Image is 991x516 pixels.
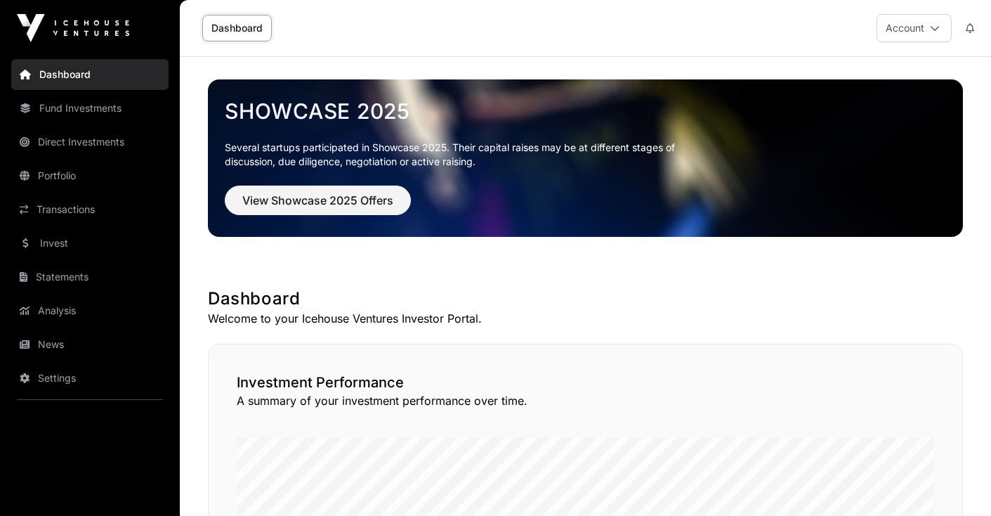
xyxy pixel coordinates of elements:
[225,200,411,214] a: View Showcase 2025 Offers
[11,295,169,326] a: Analysis
[225,98,946,124] a: Showcase 2025
[237,392,934,409] p: A summary of your investment performance over time.
[202,15,272,41] a: Dashboard
[208,310,963,327] p: Welcome to your Icehouse Ventures Investor Portal.
[208,79,963,237] img: Showcase 2025
[225,141,697,169] p: Several startups participated in Showcase 2025. Their capital raises may be at different stages o...
[11,59,169,90] a: Dashboard
[17,14,129,42] img: Icehouse Ventures Logo
[11,127,169,157] a: Direct Investments
[11,228,169,259] a: Invest
[877,14,952,42] button: Account
[11,93,169,124] a: Fund Investments
[225,186,411,215] button: View Showcase 2025 Offers
[11,363,169,394] a: Settings
[11,329,169,360] a: News
[237,373,934,392] h2: Investment Performance
[11,160,169,191] a: Portfolio
[11,262,169,292] a: Statements
[242,192,393,209] span: View Showcase 2025 Offers
[11,194,169,225] a: Transactions
[208,288,963,310] h1: Dashboard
